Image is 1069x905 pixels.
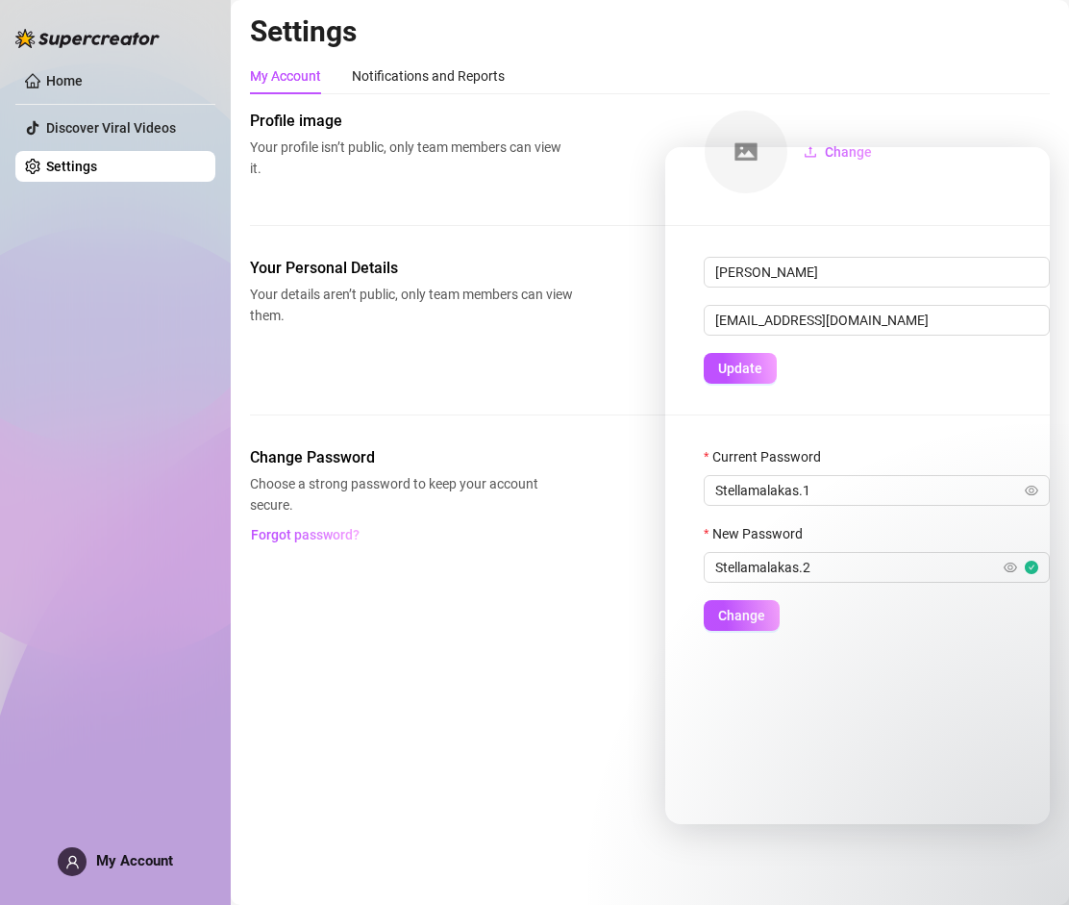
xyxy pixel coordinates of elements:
[46,159,97,174] a: Settings
[250,473,573,515] span: Choose a strong password to keep your account secure.
[788,137,887,167] button: Change
[1004,840,1050,886] iframe: Intercom live chat
[250,110,573,133] span: Profile image
[65,855,80,869] span: user
[251,527,360,542] span: Forgot password?
[250,446,573,469] span: Change Password
[250,13,1050,50] h2: Settings
[705,111,787,193] img: square-placeholder.png
[46,73,83,88] a: Home
[250,519,360,550] button: Forgot password?
[15,29,160,48] img: logo-BBDzfeDw.svg
[250,65,321,87] div: My Account
[804,145,817,159] span: upload
[825,144,872,160] span: Change
[46,120,176,136] a: Discover Viral Videos
[250,137,573,179] span: Your profile isn’t public, only team members can view it.
[96,852,173,869] span: My Account
[665,147,1050,824] iframe: Intercom live chat
[250,284,573,326] span: Your details aren’t public, only team members can view them.
[352,65,505,87] div: Notifications and Reports
[250,257,573,280] span: Your Personal Details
